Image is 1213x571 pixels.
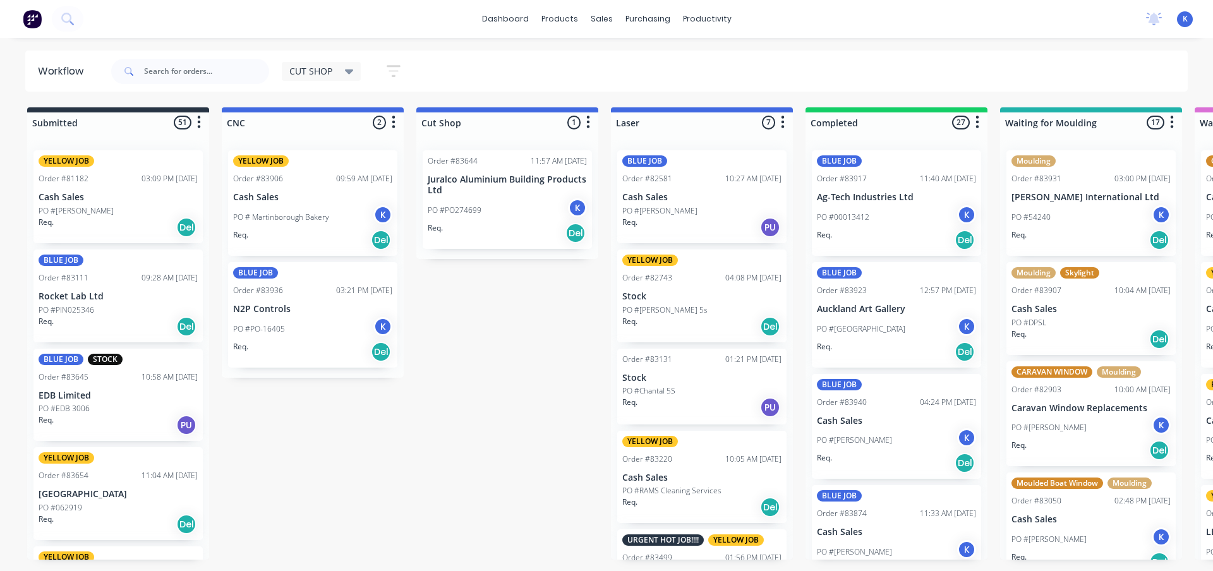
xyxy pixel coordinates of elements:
[176,316,196,337] div: Del
[88,354,123,365] div: STOCK
[1011,285,1061,296] div: Order #83907
[233,304,392,315] p: N2P Controls
[336,285,392,296] div: 03:21 PM [DATE]
[817,155,862,167] div: BLUE JOB
[1152,416,1171,435] div: K
[1114,173,1171,184] div: 03:00 PM [DATE]
[725,454,782,465] div: 10:05 AM [DATE]
[33,249,203,342] div: BLUE JOBOrder #8311109:28 AM [DATE]Rocket Lab LtdPO #PIN025346Req.Del
[817,379,862,390] div: BLUE JOB
[233,285,283,296] div: Order #83936
[23,9,42,28] img: Factory
[233,267,278,279] div: BLUE JOB
[428,205,481,216] p: PO #PO274699
[584,9,619,28] div: sales
[1011,366,1092,378] div: CARAVAN WINDOW
[1149,329,1169,349] div: Del
[176,217,196,237] div: Del
[817,416,976,426] p: Cash Sales
[565,223,586,243] div: Del
[622,155,667,167] div: BLUE JOB
[619,9,677,28] div: purchasing
[1011,514,1171,525] p: Cash Sales
[817,267,862,279] div: BLUE JOB
[428,222,443,234] p: Req.
[142,272,198,284] div: 09:28 AM [DATE]
[622,436,678,447] div: YELLOW JOB
[725,552,782,563] div: 01:56 PM [DATE]
[1006,262,1176,355] div: MouldingSkylightOrder #8390710:04 AM [DATE]Cash SalesPO #DPSLReq.Del
[622,534,704,546] div: URGENT HOT JOB!!!!
[1183,13,1188,25] span: K
[812,150,981,256] div: BLUE JOBOrder #8391711:40 AM [DATE]Ag-Tech Industries LtdPO #00013412KReq.Del
[1011,155,1056,167] div: Moulding
[176,514,196,534] div: Del
[39,390,198,401] p: EDB Limited
[817,192,976,203] p: Ag-Tech Industries Ltd
[617,349,787,424] div: Order #8313101:21 PM [DATE]StockPO #Chantal 5SReq.PU
[677,9,738,28] div: productivity
[622,354,672,365] div: Order #83131
[39,316,54,327] p: Req.
[622,316,637,327] p: Req.
[817,546,892,558] p: PO #[PERSON_NAME]
[39,414,54,426] p: Req.
[423,150,592,249] div: Order #8364411:57 AM [DATE]Juralco Aluminium Building Products LtdPO #PO274699KReq.Del
[1060,267,1099,279] div: Skylight
[39,217,54,228] p: Req.
[760,217,780,237] div: PU
[622,272,672,284] div: Order #82743
[336,173,392,184] div: 09:59 AM [DATE]
[39,205,114,217] p: PO #[PERSON_NAME]
[817,452,832,464] p: Req.
[622,552,672,563] div: Order #83499
[1011,229,1027,241] p: Req.
[1011,478,1103,489] div: Moulded Boat Window
[622,217,637,228] p: Req.
[476,9,535,28] a: dashboard
[817,490,862,502] div: BLUE JOB
[233,155,289,167] div: YELLOW JOB
[920,173,976,184] div: 11:40 AM [DATE]
[817,173,867,184] div: Order #83917
[233,323,285,335] p: PO #PO-16405
[39,173,88,184] div: Order #81182
[39,255,83,266] div: BLUE JOB
[622,373,782,383] p: Stock
[176,415,196,435] div: PU
[817,229,832,241] p: Req.
[617,249,787,342] div: YELLOW JOBOrder #8274304:08 PM [DATE]StockPO #[PERSON_NAME] 5sReq.Del
[622,304,708,316] p: PO #[PERSON_NAME] 5s
[39,192,198,203] p: Cash Sales
[228,262,397,368] div: BLUE JOBOrder #8393603:21 PM [DATE]N2P ControlsPO #PO-16405KReq.Del
[957,205,976,224] div: K
[1011,495,1061,507] div: Order #83050
[725,272,782,284] div: 04:08 PM [DATE]
[725,354,782,365] div: 01:21 PM [DATE]
[1149,440,1169,460] div: Del
[622,496,637,508] p: Req.
[817,304,976,315] p: Auckland Art Gallery
[39,371,88,383] div: Order #83645
[1011,304,1171,315] p: Cash Sales
[233,341,248,352] p: Req.
[33,447,203,540] div: YELLOW JOBOrder #8365411:04 AM [DATE][GEOGRAPHIC_DATA]PO #062919Req.Del
[1114,384,1171,395] div: 10:00 AM [DATE]
[817,508,867,519] div: Order #83874
[233,192,392,203] p: Cash Sales
[233,212,329,223] p: PO # Martinborough Bakery
[1011,173,1061,184] div: Order #83931
[760,397,780,418] div: PU
[708,534,764,546] div: YELLOW JOB
[1149,230,1169,250] div: Del
[957,317,976,336] div: K
[617,431,787,524] div: YELLOW JOBOrder #8322010:05 AM [DATE]Cash SalesPO #RAMS Cleaning ServicesReq.Del
[817,435,892,446] p: PO #[PERSON_NAME]
[1011,212,1051,223] p: PO #54240
[760,497,780,517] div: Del
[1011,192,1171,203] p: [PERSON_NAME] International Ltd
[371,342,391,362] div: Del
[428,174,587,196] p: Juralco Aluminium Building Products Ltd
[817,527,976,538] p: Cash Sales
[1097,366,1141,378] div: Moulding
